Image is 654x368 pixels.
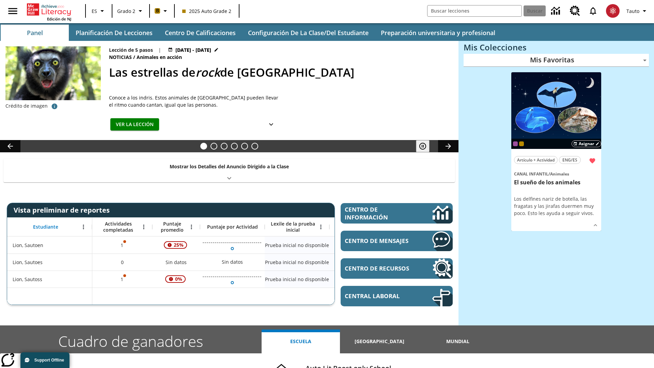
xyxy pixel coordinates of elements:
[464,43,649,52] h3: Mis Colecciones
[120,242,125,249] p: 1
[511,72,601,231] div: lesson details
[514,195,598,217] div: Los delfines nariz de botella, las fragatas y las jirafas duermen muy poco. Esto les ayuda a segu...
[562,156,577,164] span: ENG/ES
[5,46,101,100] img: Un indri de brillantes ojos amarillos mira a la cámara.
[1,25,69,41] button: Panel
[590,220,601,230] button: Ver más
[109,53,133,61] span: Noticias
[186,222,197,232] button: Abrir menú
[27,3,71,16] a: Portada
[5,103,48,109] p: Crédito de imagen
[340,329,418,353] button: [GEOGRAPHIC_DATA]
[78,222,89,232] button: Abrir menú
[34,358,64,363] span: Support Offline
[207,224,258,230] span: Puntaje por Actividad
[121,259,124,266] span: 0
[152,236,200,254] div: , 25%, ¡Atención! La puntuación media de 25% correspondiente al primer intento de este estudiante...
[264,118,278,131] button: Ver más
[572,140,601,147] button: Asignar Elegir fechas
[514,179,598,186] h3: El sueño de los animales
[517,156,555,164] span: Artículo + Actividad
[316,222,326,232] button: Abrir menú
[33,224,58,230] span: Estudiante
[438,140,458,152] button: Carrusel de lecciones, seguir
[416,140,430,152] button: Pausar
[341,231,453,251] a: Centro de mensajes
[548,171,550,177] span: /
[265,242,329,249] span: Prueba inicial no disponible, Lion, Sautoen
[117,7,135,15] span: Grado 2
[158,46,161,53] span: |
[92,7,97,15] span: ES
[137,53,183,61] span: Animales en acción
[519,141,524,146] div: New 2025 class
[345,237,412,245] span: Centro de mensajes
[606,4,620,18] img: avatar image
[139,222,149,232] button: Abrir menú
[345,264,412,272] span: Centro de recursos
[159,25,241,41] button: Centro de calificaciones
[171,239,186,251] span: 25%
[13,259,43,266] span: Lion, Sautoes
[14,205,113,215] span: Vista preliminar de reportes
[464,54,649,67] div: Mis Favoritas
[586,155,598,167] button: Remover de Favoritas
[265,259,329,266] span: Prueba inicial no disponible, Lion, Sautoes
[109,94,279,108] div: Conoce a los indris. Estos animales de [GEOGRAPHIC_DATA] pueden llevar el ritmo cuando cantan, ig...
[109,46,153,53] p: Lección de 5 pasos
[329,271,394,288] div: Sin datos, Lion, Sautoss
[547,2,566,20] a: Centro de información
[156,221,188,233] span: Puntaje promedio
[13,242,43,249] span: Lion, Sautoen
[88,5,110,17] button: Lenguaje: ES, Selecciona un idioma
[221,143,228,150] button: Diapositiva 3 Modas que pasaron de moda
[559,156,581,164] button: ENG/ES
[5,5,231,13] body: Máximo 600 caracteres Presiona Escape para desactivar la barra de herramientas Presiona Alt + F10...
[27,2,71,21] div: Portada
[3,159,455,182] div: Mostrar los Detalles del Anuncio Dirigido a la Clase
[92,236,152,254] div: 1, Es posible que sea inválido el puntaje de una o más actividades., Lion, Sautoen
[341,286,453,306] a: Central laboral
[329,236,394,254] div: Sin datos, Lion, Sautoen
[416,140,436,152] div: Pausar
[152,271,200,288] div: , 0%, ¡Atención! La puntuación media de 0% correspondiente al primer intento de este estudiante d...
[109,94,279,108] span: Conoce a los indris. Estos animales de Madagascar pueden llevar el ritmo cuando cantan, igual que...
[48,100,61,112] button: Crédito: mirecca/iStock/Getty Images Plus
[514,156,558,164] button: Artículo + Actividad
[268,221,318,233] span: Lexile de la prueba inicial
[550,171,569,177] span: Animales
[156,6,159,15] span: B
[375,25,501,41] button: Preparación universitaria y profesional
[341,258,453,279] a: Centro de recursos, Se abrirá en una pestaña nueva.
[218,255,246,269] div: Sin datos, Lion, Sautoes
[167,46,220,53] button: 27 ago - 27 ago Elegir fechas
[114,5,147,17] button: Grado: Grado 2, Elige un grado
[329,254,394,271] div: Sin datos, Lion, Sautoes
[513,141,518,146] div: OL 2025 Auto Grade 3
[170,163,289,170] p: Mostrar los Detalles del Anuncio Dirigido a la Clase
[3,1,23,21] button: Abrir el menú lateral
[602,2,624,20] button: Escoja un nuevo avatar
[133,54,135,60] span: /
[20,352,69,368] button: Support Offline
[152,5,172,17] button: Boost El color de la clase es anaranjado claro. Cambiar el color de la clase.
[175,46,211,53] span: [DATE] - [DATE]
[584,2,602,20] a: Notificaciones
[92,254,152,271] div: 0, Lion, Sautoes
[92,271,152,288] div: 1, Es posible que sea inválido el puntaje de una o más actividades., Lion, Sautoss
[13,276,42,283] span: Lion, Sautoss
[152,254,200,271] div: Sin datos, Lion, Sautoes
[241,143,248,150] button: Diapositiva 5 ¿Cuál es la gran idea?
[427,5,521,16] input: Buscar campo
[251,143,258,150] button: Diapositiva 6 Una idea, mucho trabajo
[231,143,238,150] button: Diapositiva 4 ¿Los autos del futuro?
[341,203,453,224] a: Centro de información
[172,273,185,285] span: 0%
[182,7,231,15] span: 2025 Auto Grade 2
[109,64,450,81] h2: Las estrellas de rock de Madagascar
[345,205,409,221] span: Centro de información
[70,25,158,41] button: Planificación de lecciones
[47,16,71,21] span: Edición de NJ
